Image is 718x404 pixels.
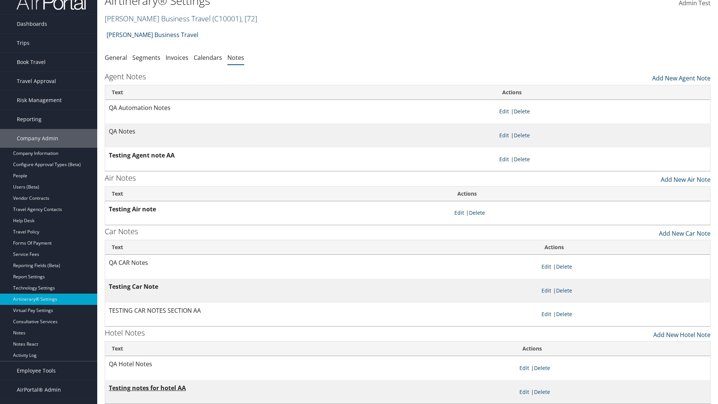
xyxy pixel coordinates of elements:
[538,279,710,303] td: |
[516,380,710,404] td: |
[495,100,711,124] td: |
[132,53,160,62] a: Segments
[17,361,56,380] span: Employee Tools
[541,310,551,318] a: Edit
[105,71,146,82] h3: Agent Notes
[17,380,61,399] span: AirPortal® Admin
[105,173,136,183] h3: Air Notes
[109,282,158,291] strong: Testing Car Note
[514,132,530,139] a: Delete
[109,384,186,392] strong: Testing notes for hotel AA
[538,255,710,279] td: |
[109,103,492,113] p: QA Automation Notes
[17,91,62,110] span: Risk Management
[241,13,257,24] span: , [ 72 ]
[109,258,534,268] p: QA CAR Notes
[516,342,710,356] th: Actions
[541,287,551,294] a: Edit
[541,263,551,270] a: Edit
[519,388,529,395] a: Edit
[105,13,257,24] a: [PERSON_NAME] Business Travel
[105,342,516,356] th: Text
[105,53,127,62] a: General
[514,156,530,163] a: Delete
[227,53,244,62] a: Notes
[212,13,241,24] span: ( C10001 )
[105,226,138,237] h3: Car Notes
[556,263,572,270] a: Delete
[105,328,145,338] h3: Hotel Notes
[105,85,495,100] th: Text
[652,70,711,83] a: Add New Agent Note
[105,240,538,255] th: Text
[538,240,710,255] th: Actions
[495,147,711,171] td: |
[495,123,711,147] td: |
[661,171,711,184] a: Add New Air Note
[109,306,534,316] p: TESTING CAR NOTES SECTION AA
[107,27,198,42] a: [PERSON_NAME] Business Travel
[469,209,485,216] a: Delete
[17,53,46,71] span: Book Travel
[514,108,530,115] a: Delete
[17,129,58,148] span: Company Admin
[105,187,451,201] th: Text
[194,53,222,62] a: Calendars
[495,85,711,100] th: Actions
[519,364,529,371] a: Edit
[499,108,509,115] a: Edit
[516,356,710,380] td: |
[556,287,572,294] a: Delete
[499,156,509,163] a: Edit
[17,34,30,52] span: Trips
[454,209,464,216] a: Edit
[499,132,509,139] a: Edit
[534,364,550,371] a: Delete
[109,359,512,369] p: QA Hotel Notes
[109,205,156,213] strong: Testing Air note
[17,72,56,91] span: Travel Approval
[534,388,550,395] a: Delete
[653,327,711,339] a: Add New Hotel Note
[166,53,188,62] a: Invoices
[109,151,175,159] strong: Testing Agent note AA
[17,15,47,33] span: Dashboards
[109,127,492,137] p: QA Notes
[659,225,711,238] a: Add New Car Note
[17,110,42,129] span: Reporting
[556,310,572,318] a: Delete
[538,303,710,327] td: |
[451,187,710,201] th: Actions
[451,201,710,225] td: |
